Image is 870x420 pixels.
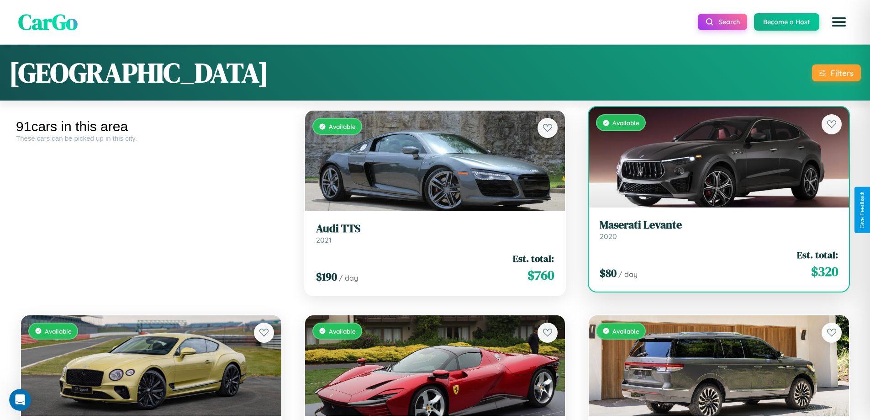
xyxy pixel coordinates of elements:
span: $ 320 [811,262,838,281]
span: Available [45,327,72,335]
div: Filters [831,68,854,78]
span: Available [329,327,356,335]
a: Audi TTS2021 [316,222,554,245]
h3: Maserati Levante [600,218,838,232]
span: Search [719,18,740,26]
span: 2021 [316,235,332,245]
span: 2020 [600,232,617,241]
span: / day [339,273,358,282]
button: Filters [812,64,861,81]
span: / day [618,270,638,279]
span: Available [612,119,639,127]
button: Open menu [826,9,852,35]
h1: [GEOGRAPHIC_DATA] [9,54,269,91]
span: CarGo [18,7,78,37]
span: $ 190 [316,269,337,284]
span: Available [612,327,639,335]
button: Become a Host [754,13,819,31]
div: These cars can be picked up in this city. [16,134,286,142]
div: Give Feedback [859,191,865,229]
span: $ 760 [527,266,554,284]
h3: Audi TTS [316,222,554,235]
a: Maserati Levante2020 [600,218,838,241]
iframe: Intercom live chat [9,389,31,411]
div: 91 cars in this area [16,119,286,134]
span: Available [329,122,356,130]
span: $ 80 [600,266,617,281]
button: Search [698,14,747,30]
span: Est. total: [797,248,838,261]
span: Est. total: [513,252,554,265]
